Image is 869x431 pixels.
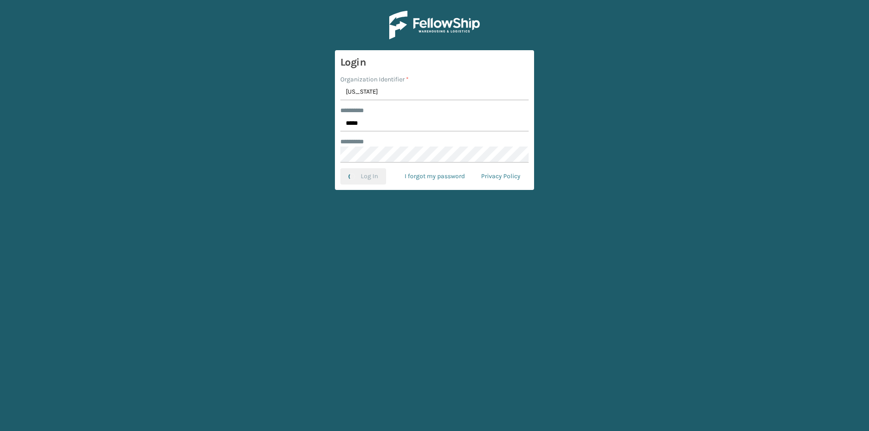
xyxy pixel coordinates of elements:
[389,11,480,39] img: Logo
[473,168,529,185] a: Privacy Policy
[340,168,386,185] button: Log In
[340,56,529,69] h3: Login
[340,75,409,84] label: Organization Identifier
[396,168,473,185] a: I forgot my password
